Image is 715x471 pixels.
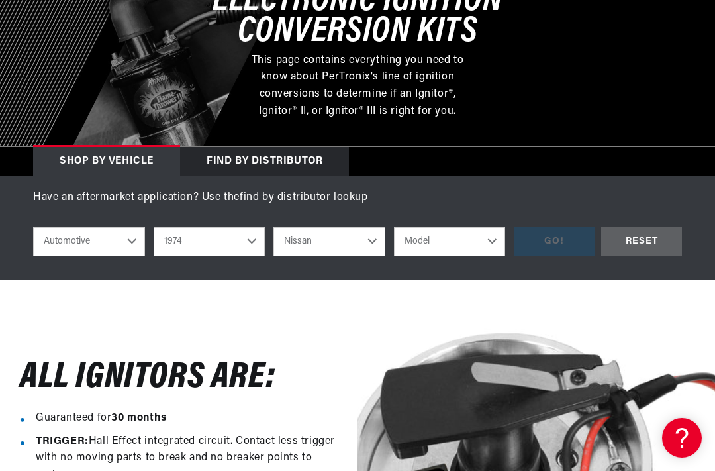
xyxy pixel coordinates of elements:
li: Guaranteed for [36,410,338,427]
select: Year [154,227,265,256]
select: Ride Type [33,227,145,256]
div: RESET [601,227,682,257]
strong: TRIGGER: [36,436,89,446]
select: Make [273,227,385,256]
p: Have an aftermarket application? Use the [33,189,682,207]
div: Shop by vehicle [33,147,180,176]
h2: All Ignitors ARe: [20,363,275,394]
a: find by distributor lookup [240,192,368,203]
strong: 30 months [111,413,166,423]
p: This page contains everything you need to know about PerTronix's line of ignition conversions to ... [241,52,474,120]
select: Model [394,227,506,256]
div: Find by Distributor [180,147,349,176]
